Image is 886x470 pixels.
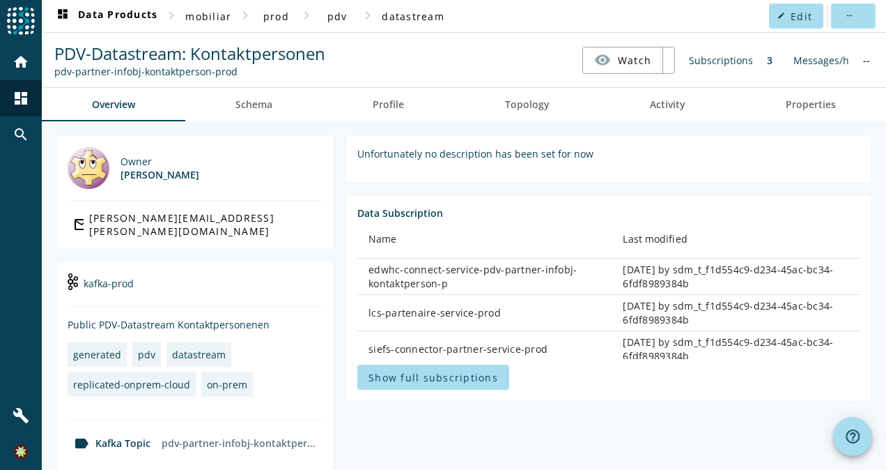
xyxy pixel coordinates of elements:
mat-icon: chevron_right [237,7,254,24]
img: Bernhard Krenger [68,147,109,189]
span: Data Products [54,8,157,24]
button: datastream [376,3,450,29]
th: Last modified [612,220,860,259]
div: generated [73,348,121,361]
td: [DATE] by sdm_t_f1d554c9-d234-45ac-bc34-6fdf8989384b [612,331,860,367]
mat-icon: dashboard [13,90,29,107]
span: pdv [327,10,348,23]
img: spoud-logo.svg [7,7,35,35]
div: datastream [172,348,226,361]
div: [PERSON_NAME] [121,168,199,181]
td: [DATE] by sdm_t_f1d554c9-d234-45ac-bc34-6fdf8989384b [612,259,860,295]
div: siefs-connector-partner-service-prod [368,342,600,356]
mat-icon: chevron_right [298,7,315,24]
a: [PERSON_NAME][EMAIL_ADDRESS][PERSON_NAME][DOMAIN_NAME] [68,212,322,237]
span: Topology [505,100,550,109]
mat-icon: visibility [594,52,611,68]
span: PDV-Datastream: Kontaktpersonen [54,42,325,65]
button: mobiliar [180,3,237,29]
mat-icon: help_outline [844,428,861,445]
button: Edit [769,3,823,29]
span: Activity [650,100,685,109]
div: Messages/h [786,47,856,74]
mat-icon: label [73,435,90,452]
div: Data Subscription [357,206,860,220]
th: Name [357,220,612,259]
div: Kafka Topic: pdv-partner-infobj-kontaktperson-prod [54,65,325,78]
button: Watch [583,47,662,73]
div: pdv [138,348,155,361]
div: kafka-prod [68,272,322,307]
div: Public PDV-Datastream Kontaktpersonenen [68,318,322,331]
button: Show full subscriptions [357,365,509,390]
div: No information [856,47,877,74]
mat-icon: home [13,54,29,70]
span: mobiliar [185,10,231,23]
span: prod [263,10,289,23]
mat-icon: search [13,126,29,143]
div: [PERSON_NAME][EMAIL_ADDRESS][PERSON_NAME][DOMAIN_NAME] [89,211,317,238]
div: edwhc-connect-service-pdv-partner-infobj-kontaktperson-p [368,263,600,291]
span: Edit [791,10,812,23]
div: replicated-onprem-cloud [73,378,190,391]
mat-icon: dashboard [54,8,71,24]
mat-icon: chevron_right [359,7,376,24]
div: pdv-partner-infobj-kontaktperson-prod [156,431,322,455]
span: Watch [618,48,651,73]
span: datastream [382,10,444,23]
img: undefined [68,273,78,290]
span: Profile [373,100,404,109]
mat-icon: chevron_right [163,7,180,24]
mat-icon: mail_outline [73,216,84,233]
div: Subscriptions [682,47,760,74]
mat-icon: more_horiz [845,12,853,20]
button: pdv [315,3,359,29]
span: Show full subscriptions [368,371,498,384]
mat-icon: edit [777,12,785,20]
span: Properties [786,100,836,109]
div: Kafka Topic [68,435,150,452]
div: on-prem [207,378,247,391]
div: 3 [760,47,779,74]
mat-icon: build [13,407,29,424]
div: Owner [121,155,199,168]
div: Unfortunately no description has been set for now [357,147,860,160]
button: prod [254,3,298,29]
img: 7a9896e4916c88e64625e51fad058a48 [14,445,28,459]
span: Schema [235,100,272,109]
button: Data Products [49,3,163,29]
div: lcs-partenaire-service-prod [368,306,600,320]
span: Overview [92,100,135,109]
td: [DATE] by sdm_t_f1d554c9-d234-45ac-bc34-6fdf8989384b [612,295,860,331]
